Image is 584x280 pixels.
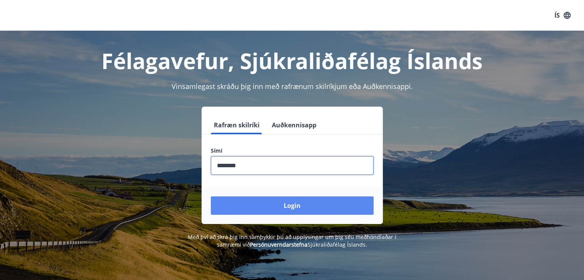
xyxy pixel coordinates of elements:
[211,116,263,134] button: Rafræn skilríki
[550,8,575,22] button: ÍS
[172,82,413,91] span: Vinsamlegast skráðu þig inn með rafrænum skilríkjum eða Auðkennisappi.
[250,241,308,248] a: Persónuverndarstefna
[211,147,374,155] label: Sími
[25,46,559,75] h1: Félagavefur, Sjúkraliðafélag Íslands
[269,116,319,134] button: Auðkennisapp
[211,196,374,215] button: Login
[188,233,396,248] span: Með því að skrá þig inn samþykkir þú að upplýsingar um þig séu meðhöndlaðar í samræmi við Sjúkral...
